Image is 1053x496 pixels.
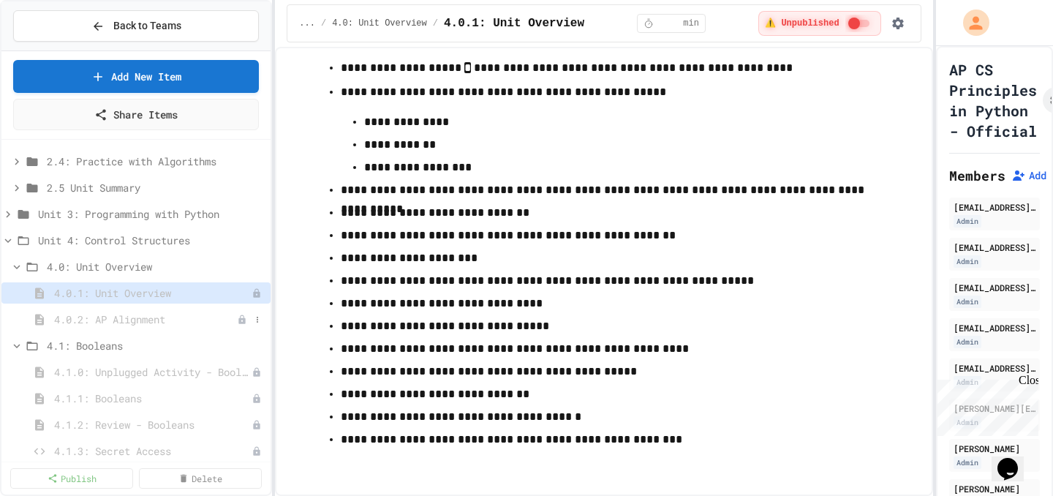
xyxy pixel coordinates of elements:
[250,312,265,327] button: More options
[954,200,1035,214] div: [EMAIL_ADDRESS][DOMAIN_NAME]
[321,18,326,29] span: /
[54,417,252,432] span: 4.1.2: Review - Booleans
[38,206,265,222] span: Unit 3: Programming with Python
[954,482,1035,495] div: [PERSON_NAME]
[954,215,981,228] div: Admin
[54,312,237,327] span: 4.0.2: AP Alignment
[954,321,1035,334] div: [EMAIL_ADDRESS][DOMAIN_NAME]
[765,18,839,29] span: ⚠️ Unpublished
[948,6,993,40] div: My Account
[758,11,880,36] div: ⚠️ Students cannot see this content! Click the toggle to publish it and make it visible to your c...
[47,180,265,195] span: 2.5 Unit Summary
[47,338,265,353] span: 4.1: Booleans
[954,456,981,469] div: Admin
[299,18,315,29] span: ...
[992,437,1038,481] iframe: chat widget
[1011,168,1046,183] button: Add
[252,420,262,430] div: Unpublished
[54,285,252,301] span: 4.0.1: Unit Overview
[954,241,1035,254] div: [EMAIL_ADDRESS][DOMAIN_NAME]
[252,288,262,298] div: Unpublished
[13,60,259,93] a: Add New Item
[954,281,1035,294] div: [EMAIL_ADDRESS][DOMAIN_NAME]
[252,367,262,377] div: Unpublished
[252,394,262,404] div: Unpublished
[13,99,259,130] a: Share Items
[954,336,981,348] div: Admin
[139,468,262,489] a: Delete
[954,361,1035,375] div: [EMAIL_ADDRESS][DOMAIN_NAME]
[954,296,981,308] div: Admin
[949,59,1037,141] h1: AP CS Principles in Python - Official
[433,18,438,29] span: /
[13,10,259,42] button: Back to Teams
[10,468,133,489] a: Publish
[949,165,1005,186] h2: Members
[932,374,1038,436] iframe: chat widget
[683,18,699,29] span: min
[38,233,265,248] span: Unit 4: Control Structures
[954,442,1035,455] div: [PERSON_NAME]
[54,391,252,406] span: 4.1.1: Booleans
[237,315,247,325] div: Unpublished
[47,259,265,274] span: 4.0: Unit Overview
[54,443,252,459] span: 4.1.3: Secret Access
[252,446,262,456] div: Unpublished
[332,18,427,29] span: 4.0: Unit Overview
[444,15,584,32] span: 4.0.1: Unit Overview
[954,255,981,268] div: Admin
[113,18,181,34] span: Back to Teams
[6,6,101,93] div: Chat with us now!Close
[54,364,252,380] span: 4.1.0: Unplugged Activity - Booleans
[47,154,265,169] span: 2.4: Practice with Algorithms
